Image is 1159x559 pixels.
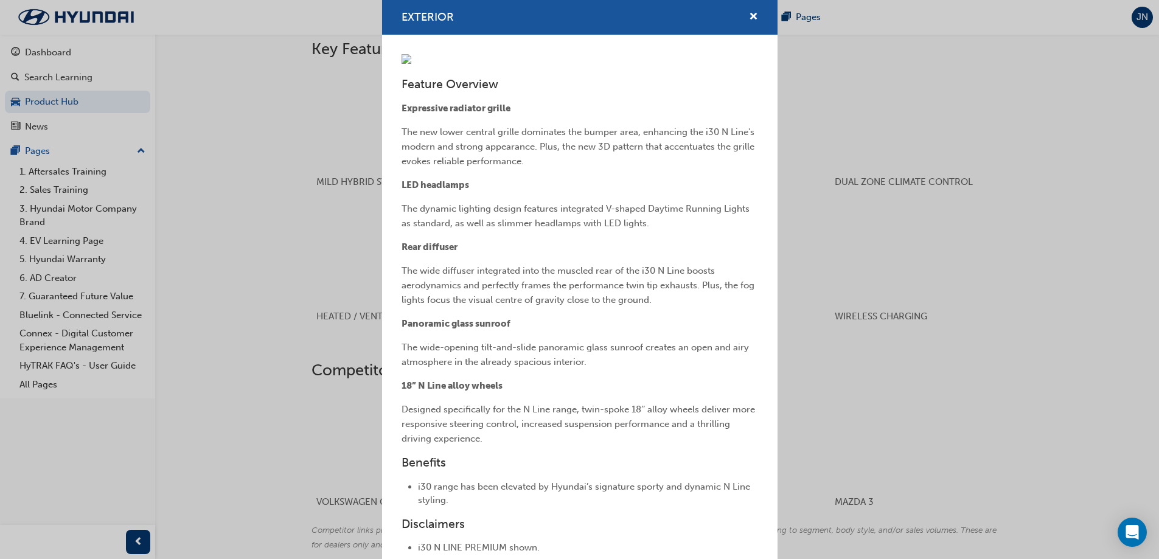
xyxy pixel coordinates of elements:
span: 18” N Line alloy wheels [402,380,503,391]
h3: Feature Overview [402,77,758,91]
span: cross-icon [749,12,758,23]
li: i30 range has been elevated by Hyundai’s signature sporty and dynamic N Line styling. [418,480,758,507]
button: cross-icon [749,10,758,25]
span: Panoramic glass sunroof [402,318,510,329]
span: EXTERIOR [402,10,454,24]
span: The dynamic lighting design features integrated V-shaped Daytime Running Lights as standard, as w... [402,203,752,229]
span: Designed specifically for the N Line range, twin-spoke 18’’ alloy wheels deliver more responsive ... [402,404,757,444]
span: The new lower central grille dominates the bumper area, enhancing the i30 N Line's modern and str... [402,127,757,167]
h3: Disclaimers [402,517,758,531]
span: Expressive radiator grille [402,103,510,114]
span: Rear diffuser [402,241,458,252]
h3: Benefits [402,456,758,470]
li: i30 N LINE PREMIUM shown. [418,541,758,555]
span: LED headlamps [402,179,469,190]
span: The wide-opening tilt-and-slide panoramic glass sunroof creates an open and airy atmosphere in th... [402,342,751,367]
img: 09f77980-429d-4aaf-a23a-517cedad0758.jpg [402,54,411,64]
span: The wide diffuser integrated into the muscled rear of the i30 N Line boosts aerodynamics and perf... [402,265,757,305]
div: Open Intercom Messenger [1118,518,1147,547]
